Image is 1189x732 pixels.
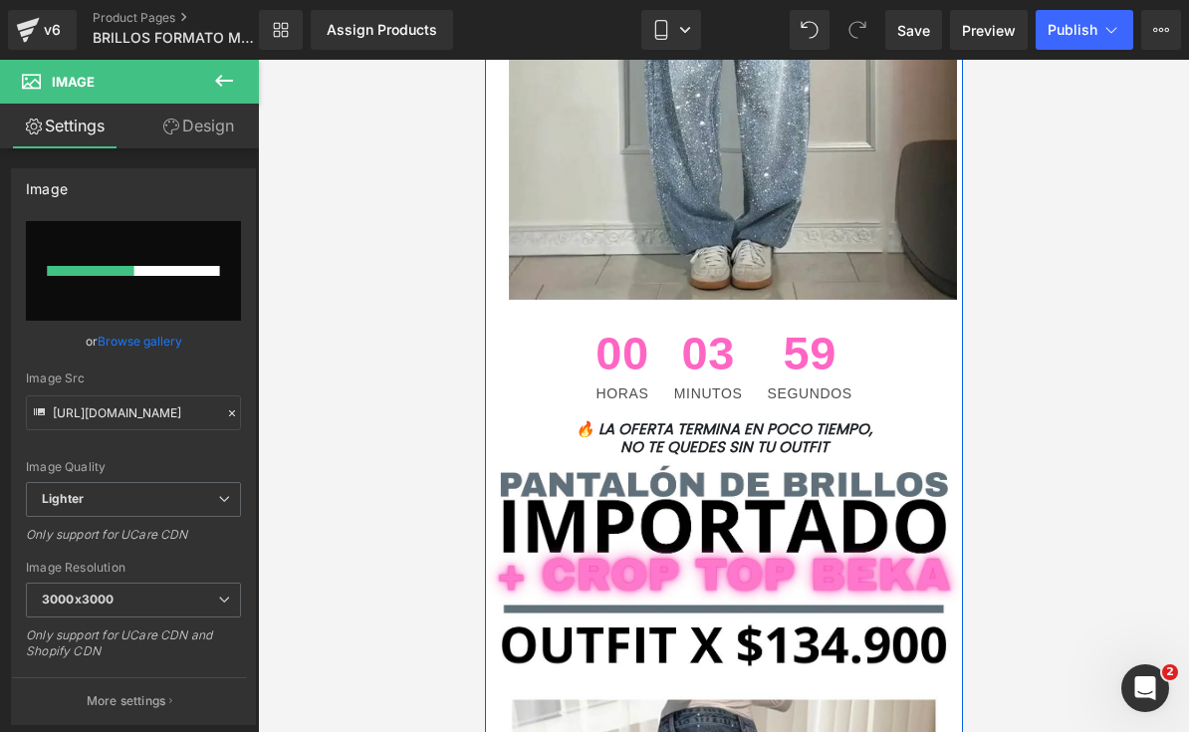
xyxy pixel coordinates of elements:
span: HORAS [111,327,164,341]
a: Product Pages [93,10,292,26]
span: Preview [962,20,1016,41]
button: Undo [790,10,830,50]
span: 00 [111,270,164,327]
iframe: Intercom live chat [1121,664,1169,712]
span: SEGUNDOS [283,327,367,341]
a: Preview [950,10,1028,50]
a: v6 [8,10,77,50]
span: 2 [1162,664,1178,680]
div: or [26,331,241,352]
span: 03 [189,270,258,327]
a: Design [133,104,263,148]
button: More [1141,10,1181,50]
div: Assign Products [327,22,437,38]
div: v6 [40,17,65,43]
div: Only support for UCare CDN and Shopify CDN [26,627,241,672]
span: Publish [1048,22,1097,38]
font: 🔥 LA OFERTA TERMINA EN POCO TIEMPO, [91,359,387,379]
div: Only support for UCare CDN [26,527,241,556]
span: Save [897,20,930,41]
p: More settings [87,692,166,710]
button: More settings [12,677,247,724]
div: Image Quality [26,460,241,474]
div: Image [26,169,68,197]
button: Publish [1036,10,1133,50]
div: Image Src [26,371,241,385]
input: Link [26,395,241,430]
b: Lighter [42,491,84,506]
span: Image [52,74,95,90]
span: BRILLOS FORMATO MÁRMOL [93,30,254,46]
font: NO TE QUEDES SIN TU OUTFIT [135,376,344,397]
a: Browse gallery [98,324,182,359]
span: 59 [283,270,367,327]
a: New Library [259,10,303,50]
span: MINUTOS [189,327,258,341]
button: Redo [837,10,877,50]
b: 3000x3000 [42,592,114,607]
div: Image Resolution [26,561,241,575]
